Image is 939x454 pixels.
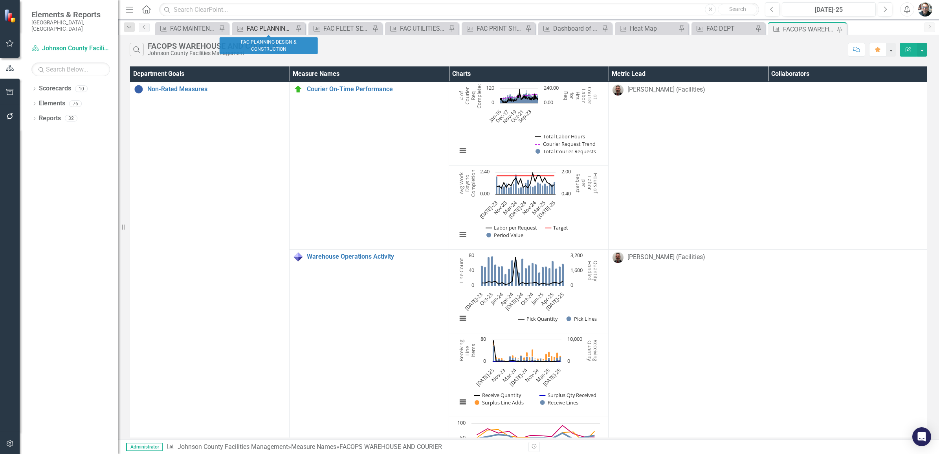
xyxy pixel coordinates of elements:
[458,83,482,108] text: # of Courier Req Completed
[540,399,579,406] button: Show Receive Lines
[504,290,525,312] text: [DATE]-24
[542,185,544,194] path: Feb-25, 0.98181818. Period Value.
[75,85,88,92] div: 10
[518,188,520,194] path: Apr-24, 0.65277778. Period Value.
[528,265,530,286] path: Sep-24, 55. Pick Lines.
[387,24,447,33] a: FAC UTILITIES / ENERGY MANAGEMENT
[220,37,318,54] div: FAC PLANNING DESIGN & CONSTRUCTION
[31,44,110,53] a: Johnson County Facilities Management
[918,2,932,17] button: John Beaudoin
[544,99,553,106] text: 0.00
[178,443,288,450] a: Johnson County Facilities Management
[148,42,278,50] div: FACOPS WAREHOUSE AND COURIER
[39,84,71,93] a: Scorecards
[548,268,551,286] path: Mar-25, 48. Pick Lines.
[517,108,533,124] text: Sep-23
[491,256,493,286] path: Oct-23, 79. Pick Lines.
[478,291,494,307] text: Oct-23
[586,261,599,281] text: Quantity Handled
[499,88,539,105] g: Total Labor Hours, series 1 of 3. Line with 115 data points. Y axis, Tot Courier Labor Hrs for Req.
[159,3,759,17] input: Search ClearPoint...
[65,115,77,122] div: 32
[498,266,500,286] path: Dec-23, 52. Pick Lines.
[545,224,568,231] button: Show Target
[523,366,540,383] text: Nov-24
[609,82,768,249] td: Double-Click to Edit
[453,85,604,163] svg: Interactive chart
[768,82,928,249] td: Double-Click to Edit
[547,186,548,194] path: Apr-25, 0.91549296. Period Value.
[457,229,468,240] button: View chart menu, Chart
[469,267,474,274] text: 40
[504,274,507,286] path: Feb-24, 32. Pick Lines.
[457,396,468,407] button: View chart menu, Chart
[494,264,497,286] path: Nov-23, 57. Pick Lines.
[509,356,511,362] path: Jan-24, 21. Receive Lines.
[706,24,753,33] div: FAC DEPT
[545,353,547,360] path: Feb-25, 24. Surplus Line Adds.
[458,340,477,361] text: Receiving Line Items
[474,392,522,399] button: Show Receive Quantity
[247,24,293,33] div: FAC PLANNING DESIGN & CONSTRUCTION
[234,24,293,33] a: FAC PLANNING DESIGN & CONSTRUCTION
[532,263,534,286] path: Oct-24, 62. Pick Lines.
[499,290,515,307] text: Apr-24
[478,199,499,220] text: [DATE]-23
[570,267,583,274] text: 1,600
[291,443,336,450] a: Measure Names
[553,24,600,33] div: Dashboard of Key Performance Indicators Annual for Budget 2026
[559,266,561,286] path: Jun-25, 52. Pick Lines.
[453,85,604,163] div: Chart. Highcharts interactive chart.
[290,82,449,249] td: Double-Click to Edit Right Click for Context Menu
[567,335,582,342] text: 10,000
[562,263,564,286] path: Jul-25, 59. Pick Lines.
[157,24,217,33] a: FAC MAINTENANCE
[483,357,486,364] text: 0
[630,24,677,33] div: Heat Map
[457,419,466,426] text: 100
[307,253,445,260] a: Warehouse Operations Activity
[538,272,541,286] path: Dec-24, 36. Pick Lines.
[570,252,583,259] text: 3,200
[521,258,524,286] path: Jul-24, 73. Pick Lines.
[540,392,597,399] button: Show Surplus Qty Received
[339,443,442,450] div: FACOPS WAREHOUSE AND COURIER
[147,86,285,93] a: Non-Rated Measures
[494,108,510,124] text: Dec-17
[521,199,537,216] text: Nov-24
[520,187,522,194] path: May-24, 0.79452055. Period Value.
[31,10,110,19] span: Elements & Reports
[475,399,524,406] button: Show Surplus Line Adds
[323,24,370,33] div: FAC FLEET SERVICES
[460,434,466,441] text: 50
[530,199,547,216] text: Mar-25
[170,24,217,33] div: FAC MAINTENANCE
[556,352,558,358] path: Jun-25, 20. Surplus Line Adds.
[4,9,18,23] img: ClearPoint Strategy
[126,443,163,451] span: Administrator
[512,355,514,358] path: Feb-24, 10. Surplus Line Adds.
[525,268,527,286] path: Aug-24, 48. Pick Lines.
[293,252,303,261] img: Data Only
[501,108,517,125] text: Nov-19
[69,100,82,107] div: 76
[477,24,523,33] div: FAC PRINT SHOP
[785,5,873,15] div: [DATE]-25
[586,340,599,361] text: Receiving Quantity
[453,252,604,331] svg: Interactive chart
[561,190,571,197] text: 0.40
[559,355,561,357] path: Jul-25, 5. Surplus Line Adds.
[539,291,555,307] text: Apr-25
[489,290,504,306] text: Jan-24
[487,108,503,124] text: Jan-16
[293,85,303,94] img: On Target
[481,335,486,342] text: 80
[535,133,585,140] button: Show Total Labor Hours
[310,24,370,33] a: FAC FLEET SERVICES
[613,85,624,96] img: Brian Dowling
[501,199,518,216] text: Mar-24
[532,186,534,194] path: Oct-24, 0.82716049. Period Value.
[475,367,495,388] text: [DATE]-23
[782,2,876,17] button: [DATE]-25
